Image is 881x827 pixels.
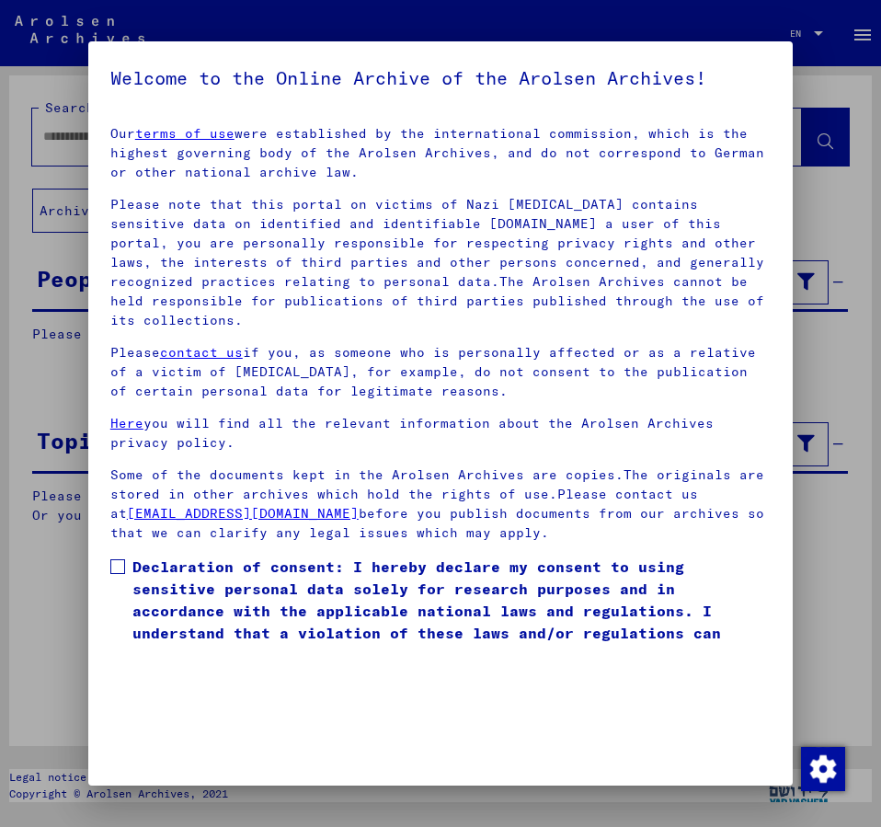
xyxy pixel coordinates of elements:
p: Our were established by the international commission, which is the highest governing body of the ... [110,124,771,182]
p: Please note that this portal on victims of Nazi [MEDICAL_DATA] contains sensitive data on identif... [110,195,771,330]
p: you will find all the relevant information about the Arolsen Archives privacy policy. [110,414,771,453]
p: Some of the documents kept in the Arolsen Archives are copies.The originals are stored in other a... [110,465,771,543]
p: Please if you, as someone who is personally affected or as a relative of a victim of [MEDICAL_DAT... [110,343,771,401]
span: Declaration of consent: I hereby declare my consent to using sensitive personal data solely for r... [132,556,771,666]
div: Change consent [800,746,844,790]
a: Here [110,415,143,431]
a: contact us [160,344,243,361]
img: Change consent [801,747,845,791]
a: [EMAIL_ADDRESS][DOMAIN_NAME] [127,505,359,522]
h5: Welcome to the Online Archive of the Arolsen Archives! [110,63,771,93]
a: terms of use [135,125,235,142]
